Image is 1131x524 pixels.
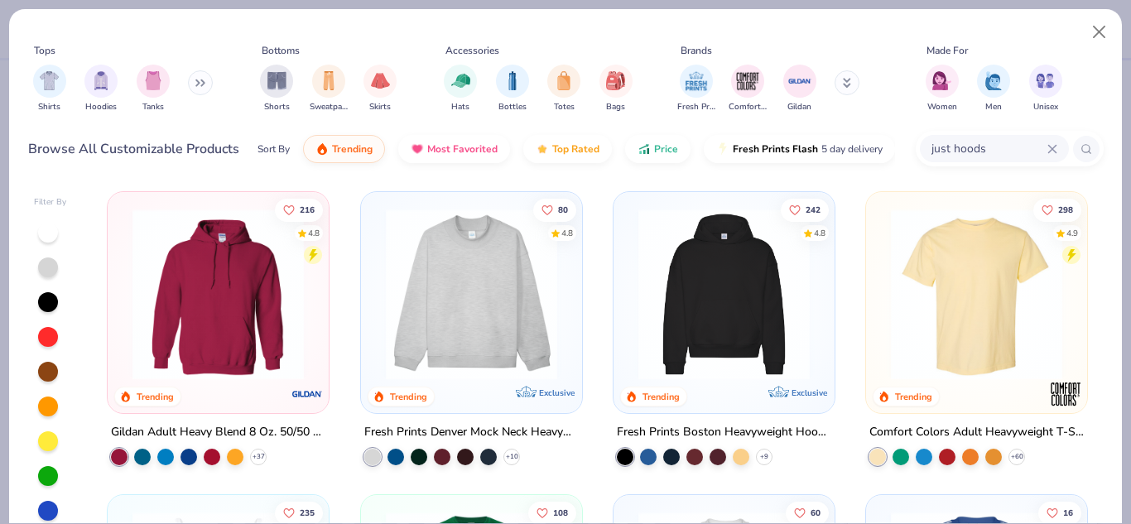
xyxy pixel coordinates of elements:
span: 298 [1058,205,1073,214]
span: + 10 [505,452,517,462]
button: filter button [783,65,816,113]
img: Tanks Image [144,71,162,90]
div: filter for Comfort Colors [729,65,767,113]
span: Shorts [264,101,290,113]
span: Totes [554,101,575,113]
img: Hoodies Image [92,71,110,90]
span: Hoodies [85,101,117,113]
span: Fresh Prints [677,101,715,113]
input: Try "T-Shirt" [930,139,1047,158]
img: Comfort Colors Image [735,69,760,94]
img: Bottles Image [503,71,522,90]
span: Comfort Colors [729,101,767,113]
div: Made For [926,43,968,58]
button: filter button [729,65,767,113]
div: filter for Totes [547,65,580,113]
div: filter for Bottles [496,65,529,113]
button: Fresh Prints Flash5 day delivery [704,135,895,163]
span: + 37 [253,452,265,462]
span: Bottles [498,101,527,113]
span: Exclusive [539,387,575,398]
button: Like [1033,198,1081,221]
img: Shorts Image [267,71,286,90]
div: 4.8 [308,227,320,239]
div: 4.9 [1066,227,1078,239]
button: filter button [926,65,959,113]
div: Brands [681,43,712,58]
span: Gildan [787,101,811,113]
button: Most Favorited [398,135,510,163]
span: Price [654,142,678,156]
button: filter button [599,65,633,113]
img: Fresh Prints Image [684,69,709,94]
div: filter for Fresh Prints [677,65,715,113]
button: filter button [444,65,477,113]
button: filter button [137,65,170,113]
div: filter for Tanks [137,65,170,113]
div: Tops [34,43,55,58]
span: 216 [300,205,315,214]
div: filter for Hats [444,65,477,113]
img: Unisex Image [1036,71,1055,90]
button: Like [781,198,829,221]
img: trending.gif [315,142,329,156]
span: Shirts [38,101,60,113]
button: Price [625,135,691,163]
div: Comfort Colors Adult Heavyweight T-Shirt [869,422,1084,443]
img: Women Image [932,71,951,90]
span: Skirts [369,101,391,113]
div: 4.8 [814,227,825,239]
span: 16 [1063,509,1073,517]
div: Sort By [257,142,290,156]
img: Bags Image [606,71,624,90]
div: Bottoms [262,43,300,58]
div: 4.8 [561,227,572,239]
button: filter button [260,65,293,113]
div: filter for Men [977,65,1010,113]
img: d4a37e75-5f2b-4aef-9a6e-23330c63bbc0 [818,209,1006,380]
div: Gildan Adult Heavy Blend 8 Oz. 50/50 Hooded Sweatshirt [111,422,325,443]
div: filter for Gildan [783,65,816,113]
span: Most Favorited [427,142,498,156]
button: filter button [677,65,715,113]
button: filter button [33,65,66,113]
div: Fresh Prints Boston Heavyweight Hoodie [617,422,831,443]
img: Gildan logo [291,377,325,411]
button: filter button [310,65,348,113]
img: Hats Image [451,71,470,90]
img: Men Image [984,71,1003,90]
span: Women [927,101,957,113]
button: filter button [977,65,1010,113]
img: Totes Image [555,71,573,90]
img: Gildan Image [787,69,812,94]
img: TopRated.gif [536,142,549,156]
img: Comfort Colors logo [1049,377,1082,411]
img: Sweatpants Image [320,71,338,90]
div: filter for Unisex [1029,65,1062,113]
span: 242 [806,205,821,214]
div: filter for Hoodies [84,65,118,113]
img: 01756b78-01f6-4cc6-8d8a-3c30c1a0c8ac [124,209,312,380]
span: Fresh Prints Flash [733,142,818,156]
img: f5d85501-0dbb-4ee4-b115-c08fa3845d83 [378,209,565,380]
button: Like [275,198,323,221]
span: Hats [451,101,469,113]
span: Men [985,101,1002,113]
img: a90f7c54-8796-4cb2-9d6e-4e9644cfe0fe [565,209,753,380]
span: 5 day delivery [821,140,883,159]
button: filter button [1029,65,1062,113]
div: filter for Skirts [363,65,397,113]
span: Sweatpants [310,101,348,113]
span: + 60 [1011,452,1023,462]
button: filter button [84,65,118,113]
span: Bags [606,101,625,113]
span: Tanks [142,101,164,113]
span: Trending [332,142,373,156]
button: filter button [363,65,397,113]
button: Like [532,198,575,221]
button: filter button [496,65,529,113]
button: Close [1084,17,1115,48]
div: filter for Women [926,65,959,113]
img: 029b8af0-80e6-406f-9fdc-fdf898547912 [883,209,1071,380]
img: 91acfc32-fd48-4d6b-bdad-a4c1a30ac3fc [630,209,818,380]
